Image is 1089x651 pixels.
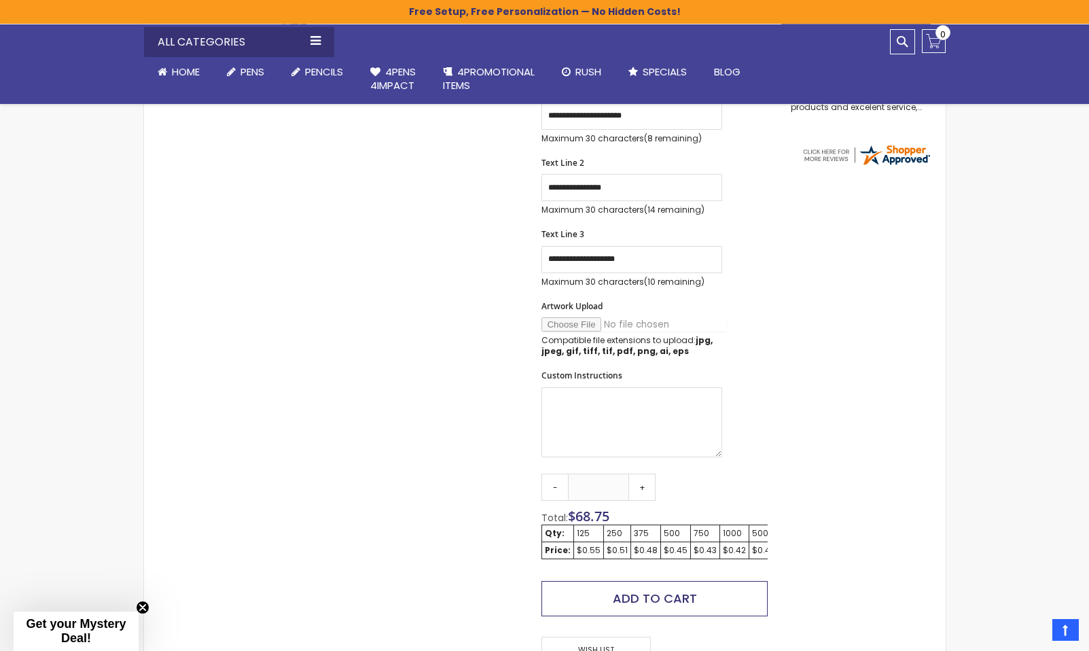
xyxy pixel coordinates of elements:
p: Maximum 30 characters [541,277,722,287]
span: Rush [575,65,601,79]
button: Add to Cart [541,581,767,616]
p: Compatible file extensions to upload: [541,335,722,357]
a: 4PROMOTIONALITEMS [429,57,548,101]
a: 4Pens4impact [357,57,429,101]
span: Custom Instructions [541,370,622,381]
span: (10 remaining) [644,276,704,287]
span: Specials [643,65,687,79]
span: (8 remaining) [644,133,702,144]
div: 500 [664,528,688,539]
span: 4PROMOTIONAL ITEMS [443,65,535,92]
img: 4pens.com widget logo [801,143,931,167]
div: $0.55 [577,545,601,556]
a: Top [1052,619,1079,641]
div: 250 [607,528,628,539]
span: Pens [240,65,264,79]
div: $0.42 [723,545,746,556]
span: 4Pens 4impact [370,65,416,92]
strong: Price: [545,544,571,556]
div: 1000 [723,528,746,539]
span: Add to Cart [613,590,697,607]
span: Pencils [305,65,343,79]
span: Blog [714,65,740,79]
div: 750 [694,528,717,539]
span: 68.75 [575,507,609,525]
span: $ [568,507,609,525]
span: 0 [940,28,946,41]
span: Total: [541,511,568,525]
div: $0.43 [694,545,717,556]
a: Blog [700,57,754,87]
div: $0.51 [607,545,628,556]
div: All Categories [144,27,334,57]
div: $0.40 [752,545,776,556]
strong: Qty: [545,527,565,539]
div: 375 [634,528,658,539]
strong: jpg, jpeg, gif, tiff, tif, pdf, png, ai, eps [541,334,713,357]
p: Maximum 30 characters [541,205,722,215]
div: Get your Mystery Deal!Close teaser [14,612,139,651]
span: Text Line 2 [541,157,584,169]
a: Home [144,57,213,87]
span: Text Line 3 [541,228,584,240]
a: 0 [922,29,946,53]
a: 4pens.com certificate URL [801,158,931,170]
button: Close teaser [136,601,149,614]
div: $0.48 [634,545,658,556]
span: Get your Mystery Deal! [26,617,126,645]
div: $0.45 [664,545,688,556]
a: Pencils [278,57,357,87]
span: Artwork Upload [541,300,603,312]
a: - [541,474,569,501]
a: Specials [615,57,700,87]
span: (14 remaining) [644,204,704,215]
a: Rush [548,57,615,87]
div: 5000 [752,528,776,539]
span: Home [172,65,200,79]
a: + [628,474,656,501]
p: Maximum 30 characters [541,133,722,144]
a: Pens [213,57,278,87]
div: 125 [577,528,601,539]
